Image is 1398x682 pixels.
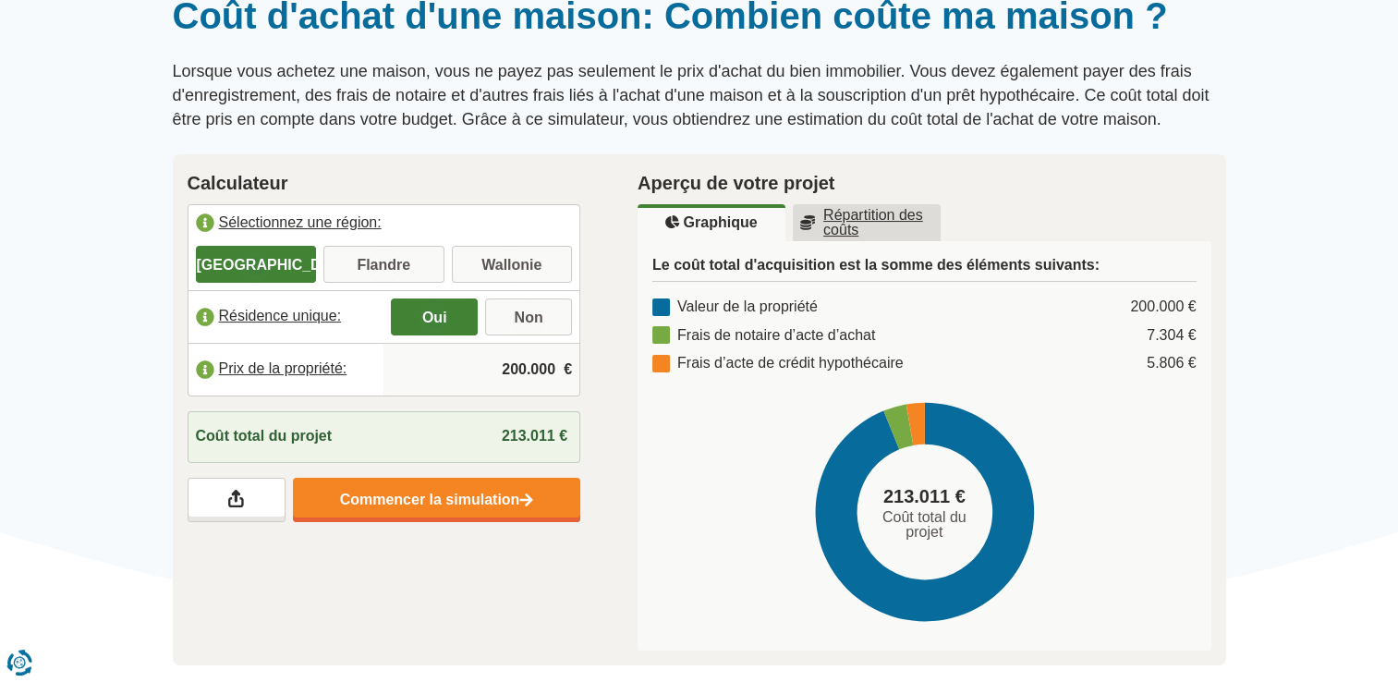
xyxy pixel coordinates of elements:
[800,208,933,237] u: Répartition des coûts
[391,298,478,335] label: Oui
[502,428,567,444] span: 213.011 €
[188,349,384,390] label: Prix de la propriété:
[883,483,966,510] span: 213.011 €
[293,478,580,522] a: Commencer la simulation
[485,298,572,335] label: Non
[323,246,444,283] label: Flandre
[864,510,984,540] span: Coût total du projet
[652,353,904,374] div: Frais d’acte de crédit hypothécaire
[519,493,533,508] img: Commencer la simulation
[173,60,1226,131] p: Lorsque vous achetez une maison, vous ne payez pas seulement le prix d'achat du bien immobilier. ...
[188,478,286,522] a: Partagez vos résultats
[188,169,581,197] h2: Calculateur
[196,426,333,447] span: Coût total du projet
[665,215,757,230] u: Graphique
[188,205,580,246] label: Sélectionnez une région:
[652,325,875,347] div: Frais de notaire d’acte d’achat
[1147,353,1196,374] div: 5.806 €
[564,359,572,381] span: €
[1147,325,1196,347] div: 7.304 €
[188,297,384,337] label: Résidence unique:
[652,256,1197,282] h3: Le coût total d'acquisition est la somme des éléments suivants:
[391,345,572,395] input: |
[452,246,573,283] label: Wallonie
[652,297,818,318] div: Valeur de la propriété
[1130,297,1196,318] div: 200.000 €
[196,246,317,283] label: [GEOGRAPHIC_DATA]
[638,169,1211,197] h2: Aperçu de votre projet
